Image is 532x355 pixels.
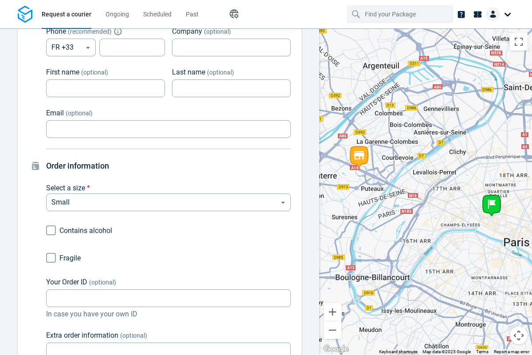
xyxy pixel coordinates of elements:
[46,68,79,76] span: First name
[18,6,32,23] img: Logo
[46,109,64,117] span: Email
[204,28,231,35] span: (optional)
[172,27,202,35] span: Company
[46,160,291,172] h4: Order information
[46,331,118,339] span: Extra order information
[510,327,528,344] button: Map camera controls
[106,11,129,18] span: Ongoing
[324,303,341,321] button: Zoom in
[186,11,199,18] span: Past
[89,279,116,286] span: (optional)
[42,11,91,18] span: Request a courier
[46,27,66,35] span: Phone
[68,28,112,35] span: ( recommended )
[207,69,234,76] span: (optional)
[59,254,81,262] span: Fragile
[46,39,96,56] div: FR +33
[115,29,121,34] button: Explain "Recommended"
[321,343,351,355] img: Google
[379,349,417,355] button: Keyboard shortcuts
[120,332,147,339] span: (optional)
[46,309,291,319] span: In case you have your own ID
[486,7,500,21] img: Client
[365,6,437,23] input: Find your Package
[143,11,172,18] span: Scheduled
[81,69,108,76] span: (optional)
[46,193,291,211] div: Select a size
[324,321,341,339] button: Zoom out
[66,110,93,117] span: (optional)
[476,349,489,354] a: Terms
[46,278,87,286] span: Your Order ID
[494,349,529,354] a: Report a map error
[321,343,351,355] a: Open this area in Google Maps (opens a new window)
[46,184,85,192] span: Select a size
[510,33,528,51] button: Toggle fullscreen view
[422,349,471,354] span: Map data ©2025 Google
[172,68,205,76] span: Last name
[59,226,112,235] span: Contains alcohol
